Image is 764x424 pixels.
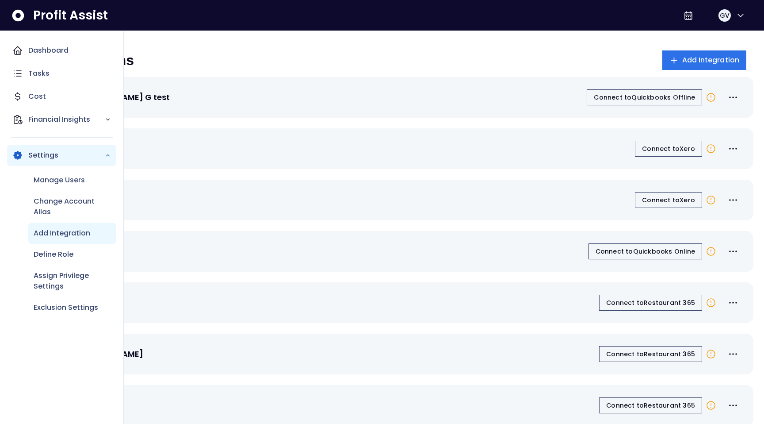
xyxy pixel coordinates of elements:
[34,249,73,260] p: Define Role
[723,396,743,415] button: More options
[28,68,50,79] p: Tasks
[642,144,695,153] span: Connect to Xero
[723,88,743,107] button: More options
[635,141,702,157] button: Connect toXero
[28,150,105,161] p: Settings
[606,401,695,410] span: Connect to Restaurant 365
[723,242,743,261] button: More options
[599,346,702,362] button: Connect toRestaurant 365
[599,295,702,311] button: Connect toRestaurant 365
[33,8,108,23] span: Profit Assist
[723,344,743,364] button: More options
[606,298,695,307] span: Connect to Restaurant 365
[34,175,85,185] p: Manage Users
[642,196,695,204] span: Connect to Xero
[34,196,111,217] p: Change Account Alias
[587,89,702,105] button: Connect toQuickbooks Offline
[662,50,747,70] button: Add Integration
[34,228,90,239] p: Add Integration
[635,192,702,208] button: Connect toXero
[28,114,105,125] p: Financial Insights
[599,397,702,413] button: Connect toRestaurant 365
[723,190,743,210] button: More options
[594,93,695,102] span: Connect to Quickbooks Offline
[34,270,111,292] p: Assign Privilege Settings
[723,293,743,312] button: More options
[28,45,69,56] p: Dashboard
[723,139,743,158] button: More options
[28,91,46,102] p: Cost
[720,11,730,20] span: GV
[596,247,695,256] span: Connect to Quickbooks Online
[606,350,695,358] span: Connect to Restaurant 365
[34,302,98,313] p: Exclusion Settings
[588,243,702,259] button: Connect toQuickbooks Online
[682,55,740,66] span: Add Integration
